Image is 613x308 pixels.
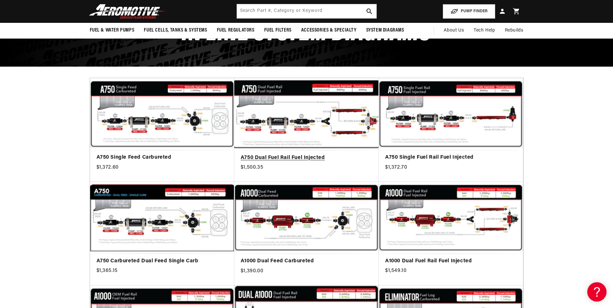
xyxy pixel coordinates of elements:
span: Fuel Cells, Tanks & Systems [144,27,207,34]
a: A750 Carbureted Dual Feed Single Carb [97,257,228,266]
summary: Rebuilds [500,23,528,38]
span: Fuel Filters [264,27,292,34]
span: Fuel Regulators [217,27,255,34]
button: PUMP FINDER [443,4,495,19]
summary: Accessories & Specialty [296,23,361,38]
span: Accessories & Specialty [301,27,357,34]
summary: Fuel Regulators [212,23,259,38]
span: System Diagrams [366,27,404,34]
img: Aeromotive [87,4,168,19]
span: Tech Help [474,27,495,34]
a: About Us [439,23,469,38]
span: About Us [444,28,464,33]
a: A1000 Dual Feed Carbureted [241,257,372,266]
button: search button [362,4,376,18]
summary: Tech Help [469,23,500,38]
a: A750 Single Fuel Rail Fuel Injected [385,154,516,162]
a: A750 Single Feed Carbureted [97,154,228,162]
summary: Fuel Filters [259,23,296,38]
summary: System Diagrams [361,23,409,38]
input: Search by Part Number, Category or Keyword [237,4,376,18]
summary: Fuel & Water Pumps [85,23,139,38]
a: A750 Dual Fuel Rail Fuel Injected [241,154,372,162]
span: Fuel & Water Pumps [90,27,135,34]
span: Rebuilds [505,27,524,34]
summary: Fuel Cells, Tanks & Systems [139,23,212,38]
a: A1000 Dual Fuel Rail Fuel Injected [385,257,516,266]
